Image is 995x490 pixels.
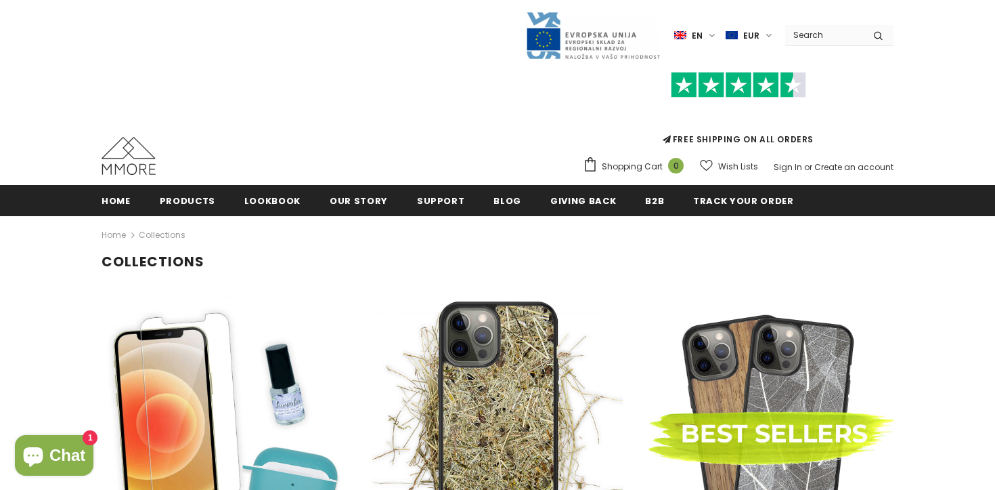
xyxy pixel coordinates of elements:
span: or [804,161,812,173]
span: Products [160,195,215,207]
a: support [417,185,465,216]
a: Sign In [774,161,802,173]
img: i-lang-1.png [674,30,686,41]
span: Shopping Cart [602,160,663,173]
span: 0 [668,158,684,173]
span: Home [102,195,131,207]
a: Blog [493,185,521,216]
a: Track your order [693,185,793,216]
span: en [692,29,703,43]
a: Home [102,185,131,216]
span: EUR [743,29,759,43]
a: Products [160,185,215,216]
span: Track your order [693,195,793,207]
img: Javni Razpis [525,11,661,60]
span: FREE SHIPPING ON ALL ORDERS [583,78,893,145]
span: Giving back [550,195,616,207]
a: Lookbook [244,185,301,216]
span: Blog [493,195,521,207]
a: Javni Razpis [525,29,661,41]
a: Wish Lists [700,155,758,178]
h1: Collections [102,253,893,270]
a: Create an account [814,161,893,173]
img: Trust Pilot Stars [671,72,806,98]
inbox-online-store-chat: Shopify online store chat [11,435,97,479]
span: support [417,195,465,207]
a: Home [102,227,126,243]
a: Giving back [550,185,616,216]
img: MMORE Cases [102,137,156,175]
input: Search Site [785,25,863,45]
a: B2B [645,185,664,216]
iframe: Customer reviews powered by Trustpilot [583,98,893,133]
span: Lookbook [244,195,301,207]
a: Our Story [330,185,388,216]
span: Our Story [330,195,388,207]
span: Wish Lists [718,160,758,173]
a: Shopping Cart 0 [583,157,690,177]
span: Collections [139,227,185,243]
span: B2B [645,195,664,207]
